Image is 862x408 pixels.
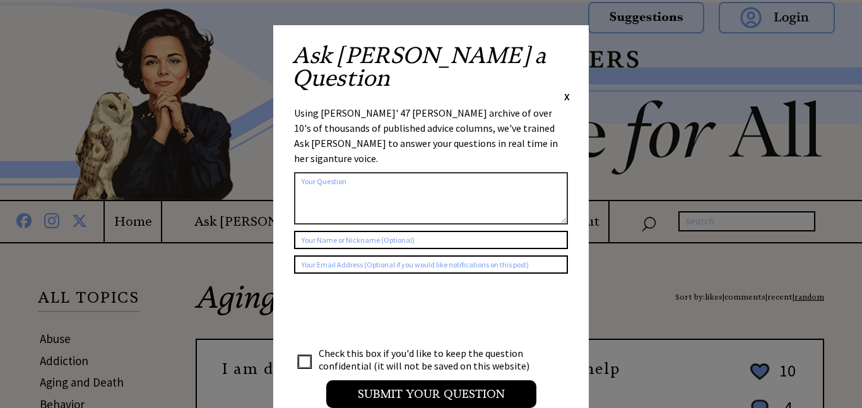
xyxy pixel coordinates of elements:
input: Your Name or Nickname (Optional) [294,231,568,249]
div: Using [PERSON_NAME]' 47 [PERSON_NAME] archive of over 10's of thousands of published advice colum... [294,105,568,166]
td: Check this box if you'd like to keep the question confidential (it will not be saved on this webs... [318,346,541,373]
input: Submit your Question [326,380,536,408]
input: Your Email Address (Optional if you would like notifications on this post) [294,255,568,274]
h2: Ask [PERSON_NAME] a Question [292,44,570,90]
iframe: reCAPTCHA [294,286,486,335]
span: X [564,90,570,103]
